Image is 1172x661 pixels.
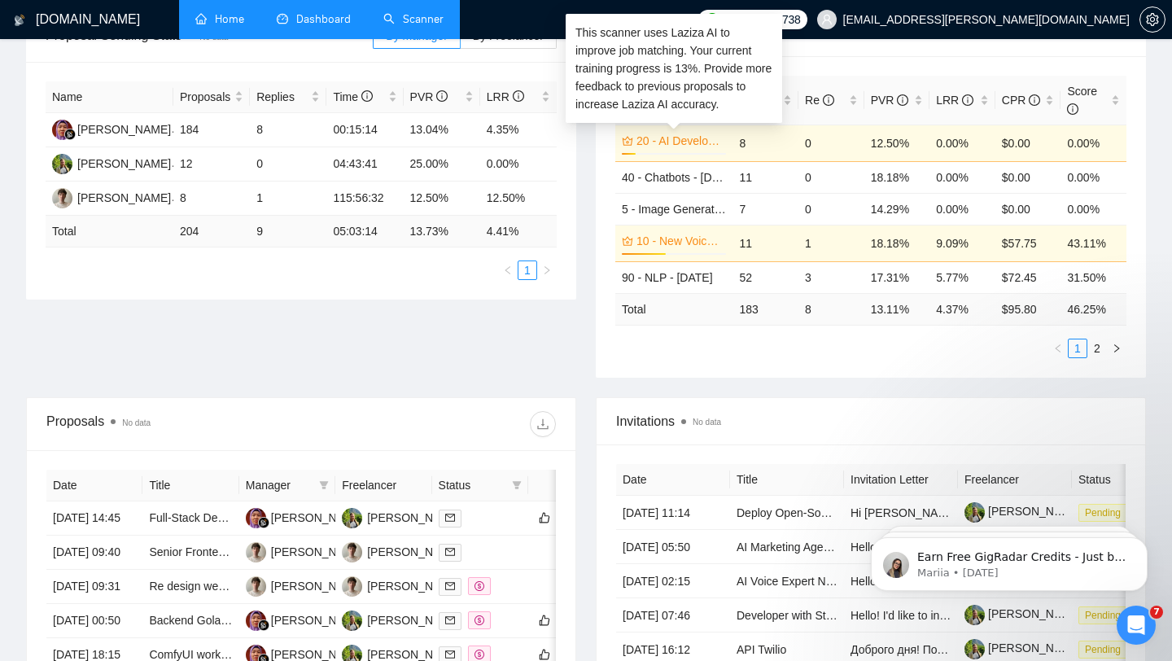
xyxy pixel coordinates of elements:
[929,161,995,193] td: 0.00%
[410,90,448,103] span: PVR
[535,611,554,630] button: like
[342,508,362,528] img: MK
[575,24,772,113] div: This scanner uses Laziza AI to improve job matching. Your current training progress is 13 %. Prov...
[195,12,244,26] a: homeHome
[798,225,864,261] td: 1
[498,260,518,280] button: left
[498,260,518,280] li: Previous Page
[46,604,142,638] td: [DATE] 00:50
[246,508,266,528] img: SM
[622,203,788,216] a: 5 - Image Generative AI - [DATE]
[386,29,447,42] span: By manager
[798,125,864,161] td: 0
[77,155,171,173] div: [PERSON_NAME]
[798,293,864,325] td: 8
[46,216,173,247] td: Total
[821,14,833,25] span: user
[142,536,238,570] td: Senior Frontend React Developer Needed
[142,570,238,604] td: Re design website auction chat for mobile
[737,575,1021,588] a: AI Voice Expert Needed for Voice AI Agent Management
[1069,339,1087,357] a: 1
[142,501,238,536] td: Full-Stack Developer (Node.js + React) to Debug & Deploy Replit Project
[1107,339,1126,358] li: Next Page
[936,94,973,107] span: LRR
[995,261,1061,293] td: $72.45
[537,260,557,280] button: right
[480,113,557,147] td: 4.35%
[52,122,171,135] a: SM[PERSON_NAME]
[531,418,555,431] span: download
[1150,606,1163,619] span: 7
[929,293,995,325] td: 4.37 %
[326,182,403,216] td: 115:56:32
[473,29,544,42] span: By Freelancer
[77,189,171,207] div: [PERSON_NAME]
[1053,344,1063,353] span: left
[995,125,1061,161] td: $0.00
[1088,339,1106,357] a: 2
[798,261,864,293] td: 3
[142,604,238,638] td: Backend Golang Developer -- Brokk AI
[404,113,480,147] td: 13.04%
[730,530,844,564] td: AI Marketing Agent for Prospect Outreach
[846,503,1172,617] iframe: Intercom notifications message
[256,88,308,106] span: Replies
[1060,293,1126,325] td: 46.25 %
[316,473,332,497] span: filter
[173,182,250,216] td: 8
[258,619,269,631] img: gigradar-bm.png
[616,464,730,496] th: Date
[250,113,326,147] td: 8
[1078,608,1134,621] a: Pending
[271,611,365,629] div: [PERSON_NAME]
[246,576,266,597] img: OH
[52,156,171,169] a: MK[PERSON_NAME]
[1078,641,1127,659] span: Pending
[958,464,1072,496] th: Freelancer
[439,476,505,494] span: Status
[367,509,461,527] div: [PERSON_NAME]
[1139,13,1165,26] a: setting
[246,510,365,523] a: SM[PERSON_NAME]
[539,614,550,627] span: like
[964,641,1082,654] a: [PERSON_NAME]
[46,501,142,536] td: [DATE] 14:45
[173,81,250,113] th: Proposals
[122,418,151,427] span: No data
[616,496,730,530] td: [DATE] 11:14
[535,508,554,527] button: like
[173,147,250,182] td: 12
[1078,642,1134,655] a: Pending
[149,511,517,524] a: Full-Stack Developer (Node.js + React) to Debug & Deploy Replit Project
[342,576,362,597] img: OH
[199,33,228,42] span: No data
[326,216,403,247] td: 05:03:14
[342,611,362,631] img: MK
[871,94,909,107] span: PVR
[474,650,484,659] span: dollar
[246,476,313,494] span: Manager
[46,411,301,437] div: Proposals
[480,147,557,182] td: 0.00%
[246,647,365,660] a: SM[PERSON_NAME]
[271,543,365,561] div: [PERSON_NAME]
[929,261,995,293] td: 5.77%
[962,94,973,106] span: info-circle
[512,480,522,490] span: filter
[732,125,798,161] td: 8
[776,11,801,28] span: 3738
[1068,339,1087,358] li: 1
[1067,85,1097,116] span: Score
[730,598,844,633] td: Developer with Strong AI And Poker Knowledge
[622,171,737,184] a: 40 - Chatbots - [DATE]
[258,517,269,528] img: gigradar-bm.png
[250,147,326,182] td: 0
[404,216,480,247] td: 13.73 %
[342,613,461,626] a: MK[PERSON_NAME]
[342,545,461,558] a: OH[PERSON_NAME]
[805,94,834,107] span: Re
[271,509,365,527] div: [PERSON_NAME]
[445,513,455,523] span: mail
[474,581,484,591] span: dollar
[480,182,557,216] td: 12.50%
